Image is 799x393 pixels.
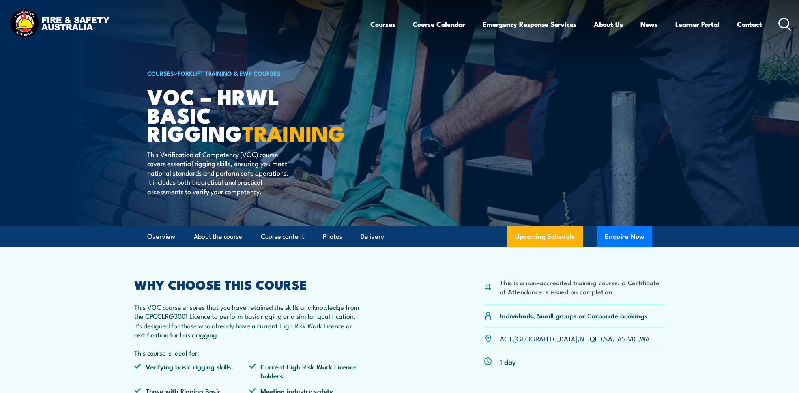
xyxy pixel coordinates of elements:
li: Verifying basic rigging skills. [134,362,249,380]
p: This course is ideal for: [134,348,365,357]
a: Photos [323,226,342,247]
a: Contact [737,14,762,35]
a: Overview [147,226,175,247]
a: Delivery [361,226,384,247]
a: [GEOGRAPHIC_DATA] [514,333,578,343]
p: This VOC course ensures that you have retained the skills and knowledge from the CPCCLRG3001 Lice... [134,302,365,339]
a: QLD [590,333,602,343]
a: Course content [261,226,304,247]
a: Courses [370,14,395,35]
li: This is a non-accredited training course, a Certificate of Attendance is issued on completion. [500,278,665,296]
p: , , , , , , , [500,334,650,343]
strong: TRAINING [242,116,345,149]
a: Forklift Training & EWP Courses [178,69,281,77]
a: Emergency Response Services [483,14,576,35]
a: TAS [614,333,626,343]
h2: WHY CHOOSE THIS COURSE [134,279,365,290]
a: About the course [194,226,242,247]
a: Course Calendar [413,14,465,35]
a: News [640,14,658,35]
a: About Us [594,14,623,35]
h6: > [147,68,342,78]
button: Enquire Now [597,226,652,247]
a: ACT [500,333,512,343]
a: SA [604,333,612,343]
a: COURSES [147,69,174,77]
a: VIC [628,333,638,343]
li: Current High Risk Work Licence holders. [249,362,364,380]
p: 1 day [500,357,516,366]
a: WA [640,333,650,343]
a: Upcoming Schedule [507,226,583,247]
a: NT [580,333,588,343]
p: This Verification of Competency (VOC) course covers essential rigging skills, ensuring you meet n... [147,150,291,196]
p: Individuals, Small groups or Corporate bookings [500,311,647,320]
a: Learner Portal [675,14,720,35]
h1: VOC – HRWL Basic Rigging [147,87,342,142]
